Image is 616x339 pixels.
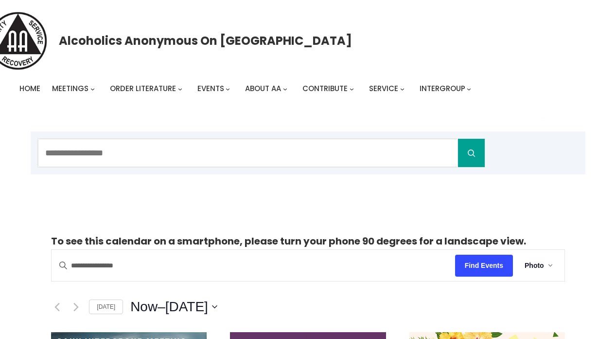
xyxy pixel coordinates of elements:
a: About AA [245,82,281,95]
a: Service [369,82,398,95]
span: Meetings [52,83,88,94]
a: Alcoholics Anonymous on [GEOGRAPHIC_DATA] [59,30,352,51]
span: Events [197,83,224,94]
button: Events submenu [226,87,230,91]
button: Search [458,139,485,167]
span: Intergroup [420,83,465,94]
nav: Intergroup [19,82,475,95]
span: Order Literature [110,83,176,94]
a: Intergroup [420,82,465,95]
span: Photo [525,260,544,271]
button: Intergroup submenu [467,87,471,91]
button: Contribute submenu [350,87,354,91]
span: Service [369,83,398,94]
span: About AA [245,83,281,94]
a: Next Events [70,301,82,313]
a: Contribute [302,82,348,95]
button: Order Literature submenu [178,87,182,91]
span: [DATE] [165,297,208,317]
a: Meetings [52,82,88,95]
button: Photo [513,250,564,281]
a: [DATE] [89,300,123,315]
a: Home [19,82,40,95]
span: Now [130,297,158,317]
button: Meetings submenu [90,87,95,91]
button: Service submenu [400,87,405,91]
a: Previous Events [51,301,63,313]
button: Click to toggle datepicker [130,297,217,317]
button: About AA submenu [283,87,287,91]
span: Contribute [302,83,348,94]
strong: To see this calendar on a smartphone, please turn your phone 90 degrees for a landscape view. [51,234,526,248]
button: Cart [567,111,585,129]
a: Login [531,107,555,132]
input: Enter Keyword. Search for events by Keyword. [52,250,455,281]
button: Find Events [455,255,513,277]
a: Events [197,82,224,95]
span: Home [19,83,40,94]
span: – [158,297,165,317]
